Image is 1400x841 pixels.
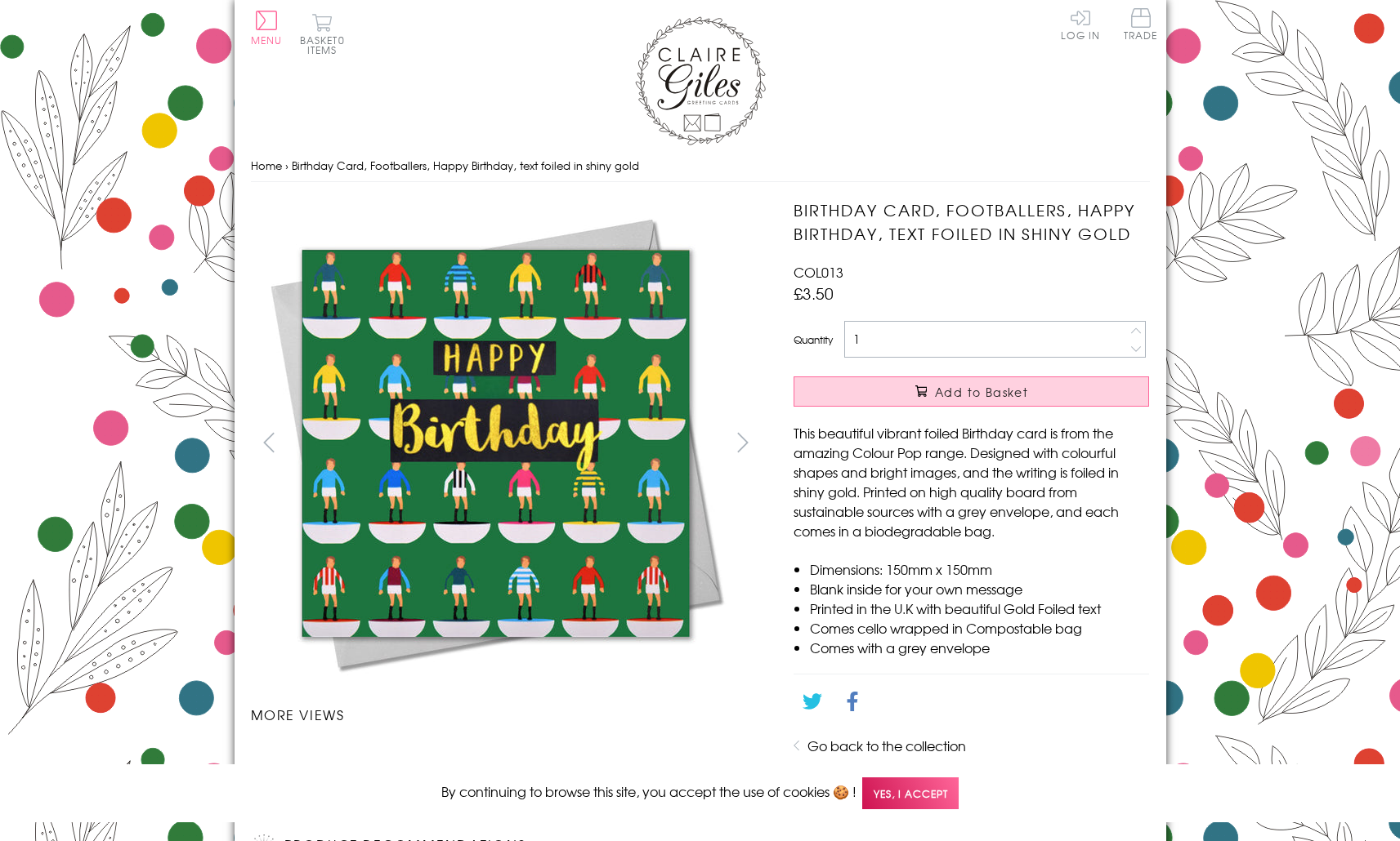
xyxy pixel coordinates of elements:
[794,198,1149,246] h1: Birthday Card, Footballers, Happy Birthday, text foiled in shiny gold
[810,579,1149,598] li: Blank inside for your own message
[697,760,698,761] img: Birthday Card, Footballers, Happy Birthday, text foiled in shiny gold
[724,424,761,461] button: next
[378,741,506,776] li: Carousel Page 2
[251,741,378,776] li: Carousel Page 1 (Current Slide)
[761,198,1251,688] img: Birthday Card, Footballers, Happy Birthday, text foiled in shiny gold
[807,736,966,755] a: Go back to the collection
[635,16,766,145] img: Claire Giles Greetings Cards
[862,777,959,809] span: Yes, I accept
[810,559,1149,579] li: Dimensions: 150mm x 150mm
[251,11,283,45] button: Menu
[441,760,442,761] img: Birthday Card, Footballers, Happy Birthday, text foiled in shiny gold
[570,760,570,761] img: Birthday Card, Footballers, Happy Birthday, text foiled in shiny gold
[810,618,1149,638] li: Comes cello wrapped in Compostable bag
[251,158,282,173] a: Home
[300,13,345,55] button: Basket0 items
[506,741,633,776] li: Carousel Page 3
[794,376,1149,407] button: Add to Basket
[633,741,761,776] li: Carousel Page 4
[314,760,315,761] img: Birthday Card, Footballers, Happy Birthday, text foiled in shiny gold
[1124,8,1158,40] span: Trade
[307,33,345,57] span: 0 items
[250,198,740,688] img: Birthday Card, Footballers, Happy Birthday, text foiled in shiny gold
[794,332,833,347] label: Quantity
[292,158,639,173] span: Birthday Card, Footballers, Happy Birthday, text foiled in shiny gold
[794,282,834,305] span: £3.50
[285,158,288,173] span: ›
[251,705,762,724] h3: More views
[251,424,288,461] button: prev
[251,741,762,776] ul: Carousel Pagination
[1124,8,1158,43] a: Trade
[810,638,1149,657] li: Comes with a grey envelope
[794,423,1149,541] p: This beautiful vibrant foiled Birthday card is from the amazing Colour Pop range. Designed with c...
[935,384,1028,400] span: Add to Basket
[251,149,1150,183] nav: breadcrumbs
[794,262,843,282] span: COL013
[251,33,283,47] span: Menu
[810,598,1149,618] li: Printed in the U.K with beautiful Gold Foiled text
[1061,8,1100,40] a: Log In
